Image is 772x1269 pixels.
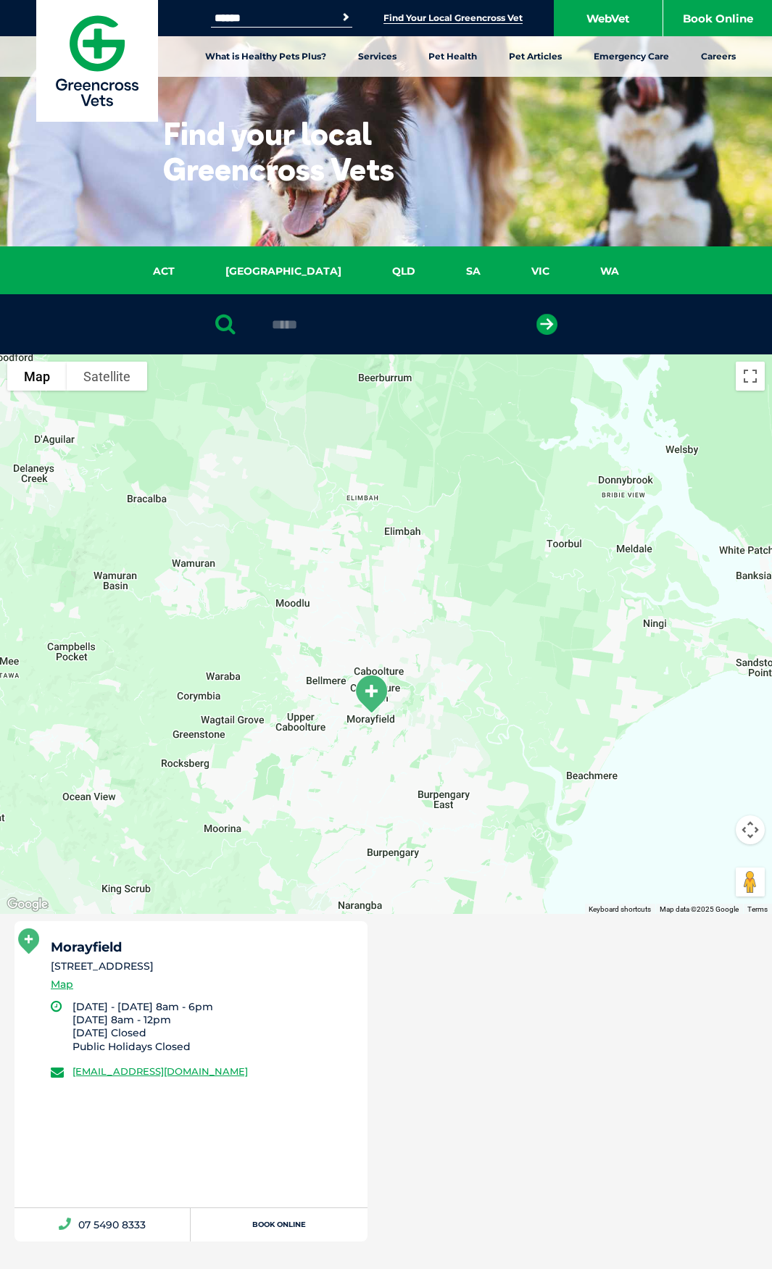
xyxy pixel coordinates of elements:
a: Careers [685,36,752,77]
a: ACT [128,263,200,280]
a: Emergency Care [578,36,685,77]
img: Google [4,895,51,914]
a: [GEOGRAPHIC_DATA] [200,263,367,280]
button: Keyboard shortcuts [589,904,651,915]
a: Book Online [191,1208,367,1241]
div: Morayfield [347,668,395,720]
a: Open this area in Google Maps (opens a new window) [4,895,51,914]
a: Pet Health [412,36,493,77]
a: WA [575,263,644,280]
a: What is Healthy Pets Plus? [189,36,342,77]
button: Drag Pegman onto the map to open Street View [736,868,765,896]
button: Show street map [7,362,67,391]
a: QLD [367,263,441,280]
a: Pet Articles [493,36,578,77]
button: Toggle fullscreen view [736,362,765,391]
button: Search [339,10,353,25]
a: SA [441,263,506,280]
span: Map data ©2025 Google [660,905,739,913]
h5: Morayfield [51,941,354,954]
li: [DATE] - [DATE] 8am - 6pm [DATE] 8am - 12pm [DATE] Closed Public Holidays Closed [72,1000,354,1053]
button: Show satellite imagery [67,362,147,391]
a: 07 5490 8333 [14,1208,191,1241]
h1: Find your local Greencross Vets [163,116,449,187]
button: Map camera controls [736,815,765,844]
a: Terms (opens in new tab) [747,905,768,913]
a: [EMAIL_ADDRESS][DOMAIN_NAME] [72,1065,248,1077]
a: Find Your Local Greencross Vet [383,12,523,24]
a: VIC [506,263,575,280]
a: Services [342,36,412,77]
li: [STREET_ADDRESS] [51,959,354,974]
a: Map [51,976,73,993]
